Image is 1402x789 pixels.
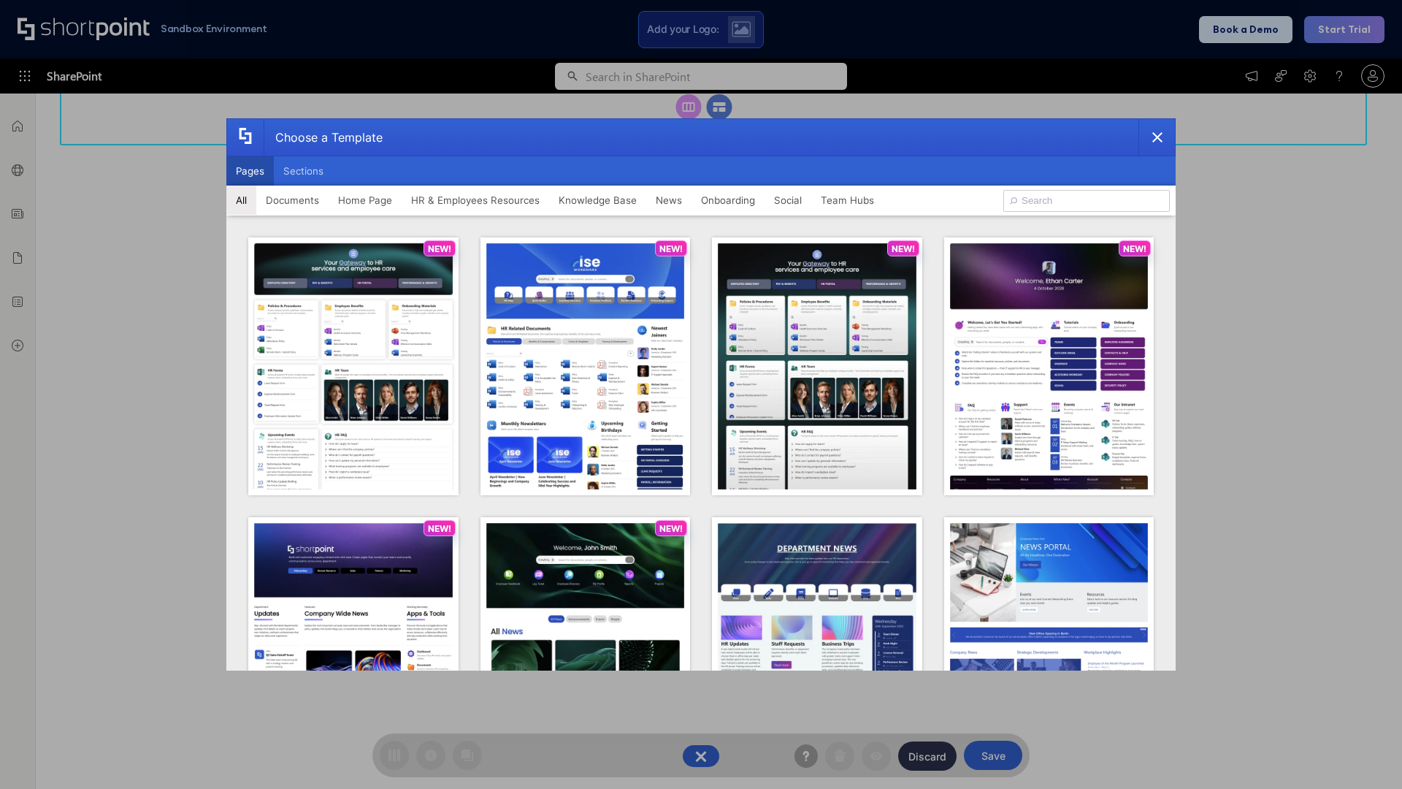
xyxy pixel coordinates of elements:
button: Onboarding [692,186,765,215]
p: NEW! [659,523,683,534]
button: Pages [226,156,274,186]
button: Social [765,186,811,215]
button: Documents [256,186,329,215]
p: NEW! [892,243,915,254]
button: Sections [274,156,333,186]
div: Choose a Template [264,119,383,156]
button: Home Page [329,186,402,215]
button: Team Hubs [811,186,884,215]
button: All [226,186,256,215]
p: NEW! [428,243,451,254]
div: template selector [226,118,1176,671]
iframe: Chat Widget [1329,719,1402,789]
button: Knowledge Base [549,186,646,215]
p: NEW! [659,243,683,254]
input: Search [1003,190,1170,212]
p: NEW! [428,523,451,534]
button: News [646,186,692,215]
p: NEW! [1123,243,1146,254]
button: HR & Employees Resources [402,186,549,215]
